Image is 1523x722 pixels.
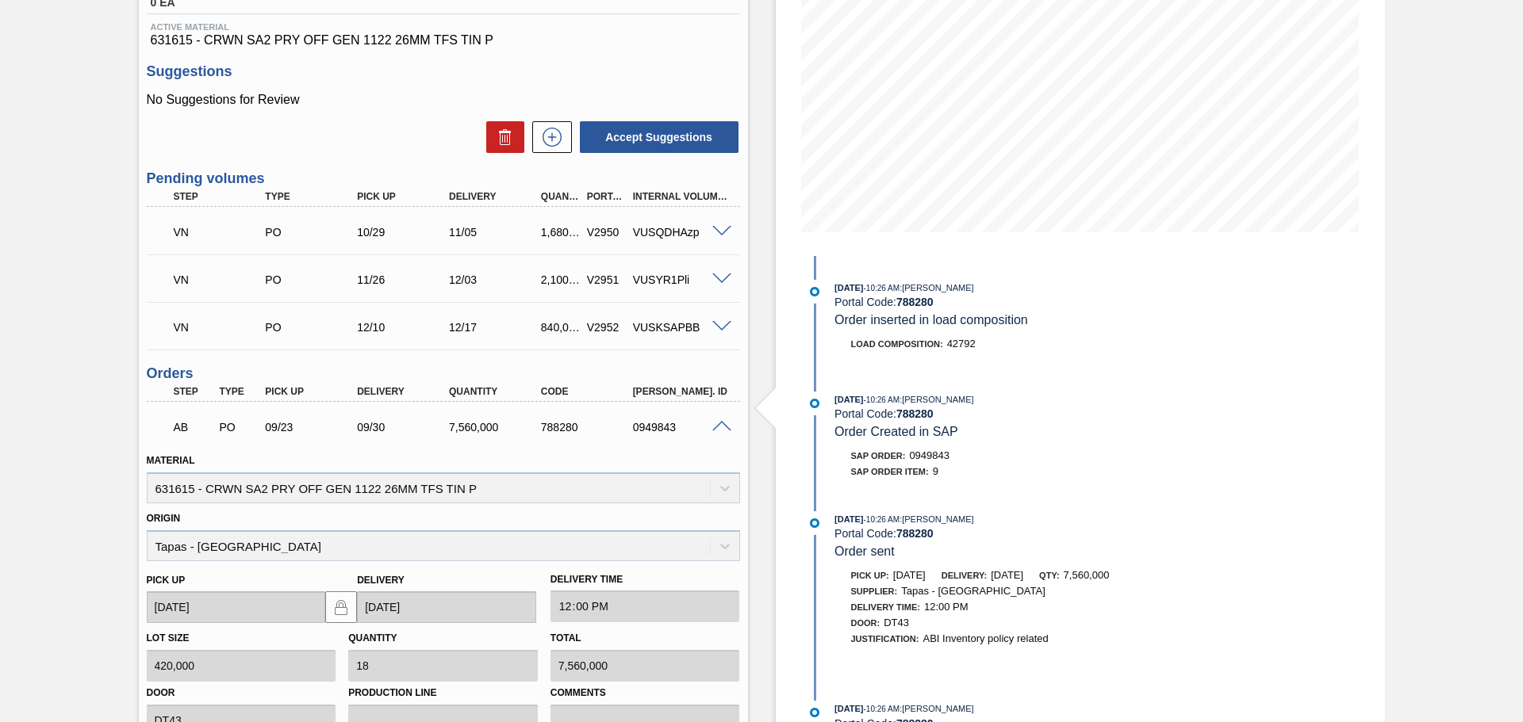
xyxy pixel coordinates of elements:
img: atual [810,287,819,296]
div: New suggestion [524,121,572,153]
div: Quantity [445,386,548,397]
span: ABI Inventory policy related [923,632,1048,644]
div: Step [170,191,273,202]
input: mm/dd/yyyy [147,591,326,623]
span: [DATE] [834,395,863,404]
div: Type [261,191,364,202]
div: 12/10/2025 [353,321,456,334]
div: Portal Code: [834,296,1211,308]
label: Lot size [147,632,190,644]
div: Step [170,386,217,397]
span: 12:00 PM [924,601,969,613]
span: [DATE] [834,704,863,713]
label: Production Line [348,682,538,705]
span: Order inserted in load composition [834,313,1028,327]
span: Justification: [851,634,919,644]
div: VUSYR1Pli [629,273,732,286]
button: Accept Suggestions [580,121,738,153]
div: Accept Suggestions [572,120,740,155]
div: Portal Code: [834,407,1211,420]
p: VN [174,226,269,239]
label: Comments [551,682,740,705]
div: 12/03/2025 [445,273,548,286]
div: Pick up [261,386,364,397]
span: [DATE] [991,569,1023,581]
span: 0949843 [909,449,949,461]
strong: 788280 [896,527,934,540]
span: : [PERSON_NAME] [900,283,974,292]
div: Purchase order [215,421,263,434]
h3: Orders [147,365,740,382]
div: Purchase order [261,321,364,334]
h3: Suggestions [147,63,740,80]
div: 09/23/2025 [261,421,364,434]
p: No Suggestions for Review [147,93,740,107]
div: 840,000 [537,321,585,334]
div: VUSKSAPBB [629,321,732,334]
img: atual [810,708,819,717]
p: VN [174,273,269,286]
label: Delivery Time [551,568,740,591]
span: - 10:26 AM [864,284,900,292]
label: Delivery [357,575,405,586]
span: - 10:26 AM [864,705,900,713]
img: atual [810,399,819,408]
span: 631615 - CRWN SA2 PRY OFF GEN 1122 26MM TFS TIN P [151,33,736,48]
span: Supplier: [851,586,898,596]
div: V2950 [583,226,631,239]
div: Portal Code: [834,527,1211,540]
label: Material [147,455,195,466]
div: 12/17/2025 [445,321,548,334]
span: 42792 [947,338,976,350]
div: V2951 [583,273,631,286]
span: Delivery Time : [851,602,920,612]
div: 09/30/2025 [353,421,456,434]
div: Code [537,386,640,397]
span: SAP Order: [851,451,906,460]
div: VUSQDHAzp [629,226,732,239]
span: 9 [933,465,938,477]
div: Delivery [353,386,456,397]
div: 788280 [537,421,640,434]
span: [DATE] [834,514,863,524]
div: 1,680,000 [537,226,585,239]
input: mm/dd/yyyy [357,591,536,623]
span: Order sent [834,544,895,558]
span: SAP Order Item: [851,467,929,476]
span: DT43 [884,617,909,628]
span: [DATE] [834,283,863,292]
div: Type [215,386,263,397]
span: Qty: [1039,571,1059,580]
div: Trading Volume [170,262,273,297]
div: Purchase order [261,226,364,239]
h3: Pending volumes [147,170,740,187]
div: Portal Volume [583,191,631,202]
span: 7,560,000 [1064,569,1110,581]
div: 11/05/2025 [445,226,548,239]
span: - 10:26 AM [864,395,900,404]
div: Quantity [537,191,585,202]
div: [PERSON_NAME]. ID [629,386,732,397]
div: Awaiting Billing [170,410,217,445]
div: Trading Volume [170,310,273,345]
div: V2952 [583,321,631,334]
p: AB [174,421,213,434]
span: Load Composition : [851,339,943,349]
div: Delivery [445,191,548,202]
span: Delivery: [942,571,987,580]
strong: 788280 [896,407,934,420]
span: : [PERSON_NAME] [900,704,974,713]
strong: 788280 [896,296,934,308]
span: Active Material [151,22,736,32]
label: Pick up [147,575,186,586]
div: 7,560,000 [445,421,548,434]
span: : [PERSON_NAME] [900,514,974,524]
div: Purchase order [261,273,364,286]
div: Pick up [353,191,456,202]
div: Delete Suggestions [478,121,524,153]
img: atual [810,518,819,528]
div: 11/26/2025 [353,273,456,286]
label: Door [147,682,336,705]
img: locked [332,598,351,617]
span: Tapas - [GEOGRAPHIC_DATA] [901,585,1045,597]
